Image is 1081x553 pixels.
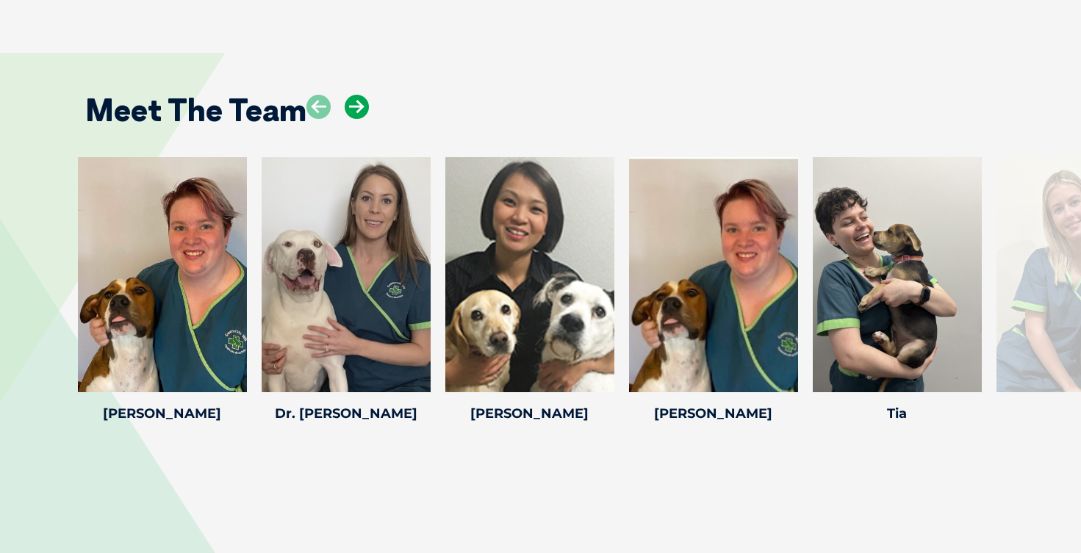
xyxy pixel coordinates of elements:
h4: Tia [813,407,982,420]
h2: Meet The Team [85,95,306,126]
h4: Dr. [PERSON_NAME] [262,407,431,420]
h4: [PERSON_NAME] [78,407,247,420]
h4: [PERSON_NAME] [629,407,798,420]
h4: [PERSON_NAME] [445,407,614,420]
